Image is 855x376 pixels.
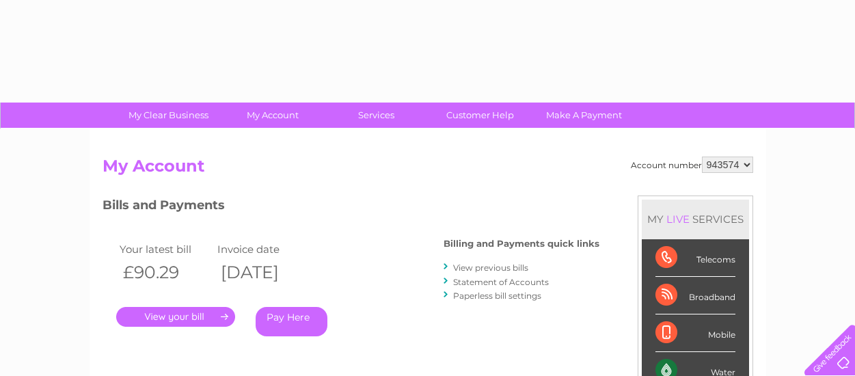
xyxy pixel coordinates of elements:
a: Services [320,103,433,128]
a: Pay Here [256,307,327,336]
td: Your latest bill [116,240,215,258]
th: £90.29 [116,258,215,286]
td: Invoice date [214,240,312,258]
div: Account number [631,157,753,173]
h4: Billing and Payments quick links [444,239,599,249]
a: My Clear Business [112,103,225,128]
a: Statement of Accounts [453,277,549,287]
a: Make A Payment [528,103,640,128]
a: View previous bills [453,263,528,273]
h2: My Account [103,157,753,183]
a: Paperless bill settings [453,291,541,301]
div: Telecoms [655,239,735,277]
div: Broadband [655,277,735,314]
div: MY SERVICES [642,200,749,239]
div: LIVE [664,213,692,226]
a: . [116,307,235,327]
th: [DATE] [214,258,312,286]
a: My Account [216,103,329,128]
a: Customer Help [424,103,537,128]
h3: Bills and Payments [103,196,599,219]
div: Mobile [655,314,735,352]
